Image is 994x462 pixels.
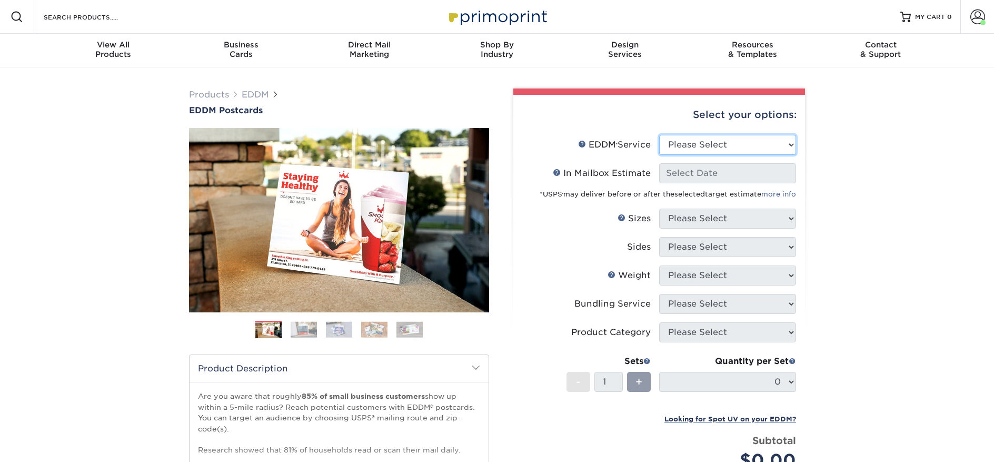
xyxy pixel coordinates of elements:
[571,326,651,339] div: Product Category
[396,321,423,338] img: EDDM 05
[664,415,796,423] small: Looking for Spot UV on your EDDM?
[242,90,269,100] a: EDDM
[177,34,305,67] a: BusinessCards
[635,374,642,390] span: +
[659,163,796,183] input: Select Date
[189,105,263,115] span: EDDM Postcards
[616,142,618,146] sup: ®
[689,34,817,67] a: Resources& Templates
[689,40,817,59] div: & Templates
[561,40,689,59] div: Services
[49,34,177,67] a: View AllProducts
[578,139,651,151] div: EDDM Service
[305,34,433,67] a: Direct MailMarketing
[752,435,796,446] strong: Subtotal
[689,40,817,50] span: Resources
[817,40,945,50] span: Contact
[576,374,581,390] span: -
[305,40,433,59] div: Marketing
[761,190,796,198] a: more info
[608,269,651,282] div: Weight
[817,34,945,67] a: Contact& Support
[553,167,651,180] div: In Mailbox Estimate
[302,392,425,400] strong: 85% of small business customers
[177,40,305,50] span: Business
[947,13,952,21] span: 0
[659,355,796,368] div: Quantity per Set
[562,192,563,195] sup: ®
[43,11,145,23] input: SEARCH PRODUCTS.....
[618,212,651,225] div: Sizes
[444,5,550,28] img: Primoprint
[540,190,796,198] small: *USPS may deliver before or after the target estimate
[561,40,689,50] span: Design
[817,40,945,59] div: & Support
[49,40,177,50] span: View All
[305,40,433,50] span: Direct Mail
[189,90,229,100] a: Products
[674,190,705,198] span: selected
[189,116,489,324] img: EDDM Postcards 01
[561,34,689,67] a: DesignServices
[627,241,651,253] div: Sides
[177,40,305,59] div: Cards
[664,414,796,424] a: Looking for Spot UV on your EDDM?
[566,355,651,368] div: Sets
[189,105,489,115] a: EDDM Postcards
[915,13,945,22] span: MY CART
[291,321,317,338] img: EDDM 02
[433,34,561,67] a: Shop ByIndustry
[326,321,352,338] img: EDDM 03
[361,321,387,338] img: EDDM 04
[522,95,797,135] div: Select your options:
[433,40,561,59] div: Industry
[433,40,561,50] span: Shop By
[574,298,651,310] div: Bundling Service
[49,40,177,59] div: Products
[190,355,489,382] h2: Product Description
[255,321,282,340] img: EDDM 01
